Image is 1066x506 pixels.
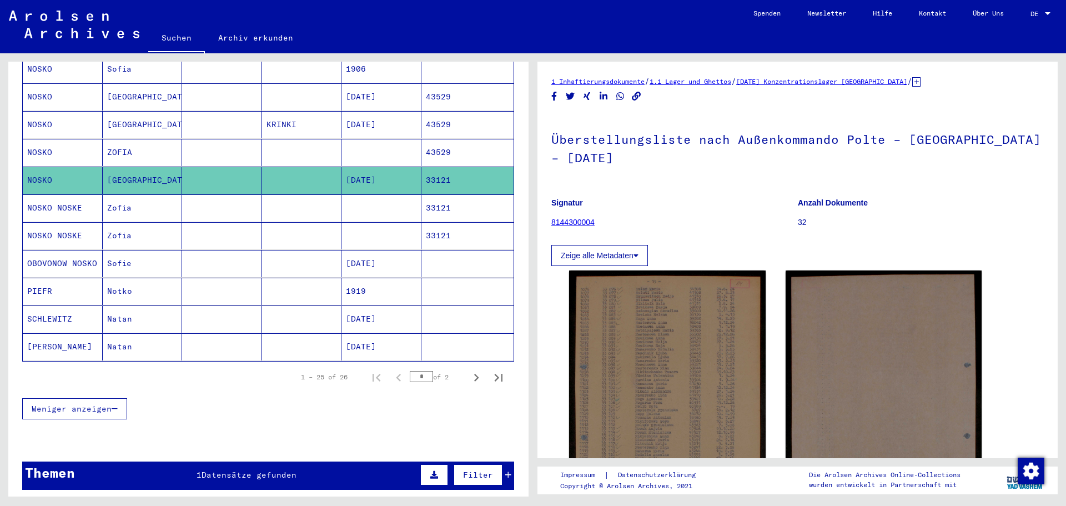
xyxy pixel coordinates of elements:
span: DE [1030,10,1043,18]
button: First page [365,366,388,388]
mat-cell: 33121 [421,194,514,222]
mat-cell: 33121 [421,167,514,194]
div: Zustimmung ändern [1017,457,1044,484]
mat-cell: [GEOGRAPHIC_DATA] [103,83,183,111]
mat-cell: [DATE] [341,167,421,194]
span: / [907,76,912,86]
mat-cell: Natan [103,305,183,333]
button: Share on WhatsApp [615,89,626,103]
mat-cell: Sofie [103,250,183,277]
a: Datenschutzerklärung [609,469,709,481]
mat-cell: Zofia [103,194,183,222]
mat-cell: 1906 [341,56,421,83]
button: Copy link [631,89,642,103]
a: 8144300004 [551,218,595,227]
mat-cell: Notko [103,278,183,305]
mat-cell: Zofia [103,222,183,249]
mat-cell: Sofia [103,56,183,83]
mat-cell: [DATE] [341,305,421,333]
a: [DATE] Konzentrationslager [GEOGRAPHIC_DATA] [736,77,907,86]
button: Share on LinkedIn [598,89,610,103]
div: Themen [25,463,75,483]
img: Arolsen_neg.svg [9,11,139,38]
p: 32 [798,217,1044,228]
span: Datensätze gefunden [202,470,296,480]
button: Share on Facebook [549,89,560,103]
mat-cell: [DATE] [341,333,421,360]
b: Anzahl Dokumente [798,198,868,207]
mat-cell: NOSKO [23,139,103,166]
button: Share on Twitter [565,89,576,103]
mat-cell: [PERSON_NAME] [23,333,103,360]
button: Previous page [388,366,410,388]
mat-cell: NOSKO NOSKE [23,222,103,249]
h1: Überstellungsliste nach Außenkommando Polte – [GEOGRAPHIC_DATA] – [DATE] [551,114,1044,181]
div: 1 – 25 of 26 [301,372,348,382]
a: Archiv erkunden [205,24,306,51]
mat-cell: [GEOGRAPHIC_DATA] [103,111,183,138]
button: Share on Xing [581,89,593,103]
mat-cell: Natan [103,333,183,360]
a: Impressum [560,469,604,481]
div: of 2 [410,372,465,382]
span: / [731,76,736,86]
mat-cell: NOSKO [23,167,103,194]
mat-cell: [DATE] [341,250,421,277]
span: Filter [463,470,493,480]
mat-cell: NOSKO [23,111,103,138]
mat-cell: [DATE] [341,83,421,111]
img: Zustimmung ändern [1018,458,1044,484]
span: 1 [197,470,202,480]
button: Last page [487,366,510,388]
mat-cell: NOSKO [23,56,103,83]
mat-cell: NOSKO [23,83,103,111]
img: yv_logo.png [1004,466,1046,494]
a: 1.1 Lager und Ghettos [650,77,731,86]
mat-cell: 1919 [341,278,421,305]
span: Weniger anzeigen [32,404,112,414]
mat-cell: 43529 [421,139,514,166]
mat-cell: ZOFIA [103,139,183,166]
div: | [560,469,709,481]
button: Next page [465,366,487,388]
mat-cell: 33121 [421,222,514,249]
button: Weniger anzeigen [22,398,127,419]
b: Signatur [551,198,583,207]
p: Copyright © Arolsen Archives, 2021 [560,481,709,491]
p: wurden entwickelt in Partnerschaft mit [809,480,961,490]
mat-cell: [DATE] [341,111,421,138]
mat-cell: 43529 [421,111,514,138]
span: / [645,76,650,86]
button: Zeige alle Metadaten [551,245,648,266]
mat-cell: KRINKI [262,111,342,138]
mat-cell: SCHLEWITZ [23,305,103,333]
mat-cell: OBOVONOW NOSKO [23,250,103,277]
a: Suchen [148,24,205,53]
mat-cell: 43529 [421,83,514,111]
mat-cell: [GEOGRAPHIC_DATA] [103,167,183,194]
p: Die Arolsen Archives Online-Collections [809,470,961,480]
a: 1 Inhaftierungsdokumente [551,77,645,86]
mat-cell: NOSKO NOSKE [23,194,103,222]
button: Filter [454,464,502,485]
mat-cell: PIEFR [23,278,103,305]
